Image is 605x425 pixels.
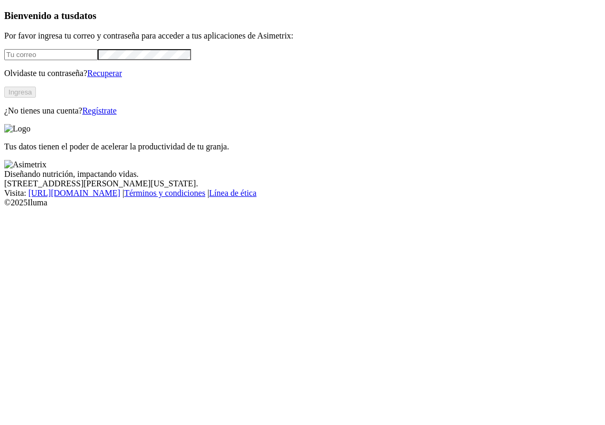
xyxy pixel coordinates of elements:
img: Asimetrix [4,160,46,169]
p: Por favor ingresa tu correo y contraseña para acceder a tus aplicaciones de Asimetrix: [4,31,601,41]
div: [STREET_ADDRESS][PERSON_NAME][US_STATE]. [4,179,601,188]
div: Visita : | | [4,188,601,198]
span: datos [74,10,97,21]
button: Ingresa [4,87,36,98]
a: [URL][DOMAIN_NAME] [29,188,120,197]
h3: Bienvenido a tus [4,10,601,22]
a: Regístrate [82,106,117,115]
img: Logo [4,124,31,134]
a: Términos y condiciones [124,188,205,197]
input: Tu correo [4,49,98,60]
a: Recuperar [87,69,122,78]
p: ¿No tienes una cuenta? [4,106,601,116]
a: Línea de ética [209,188,257,197]
p: Tus datos tienen el poder de acelerar la productividad de tu granja. [4,142,601,152]
p: Olvidaste tu contraseña? [4,69,601,78]
div: Diseñando nutrición, impactando vidas. [4,169,601,179]
div: © 2025 Iluma [4,198,601,207]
